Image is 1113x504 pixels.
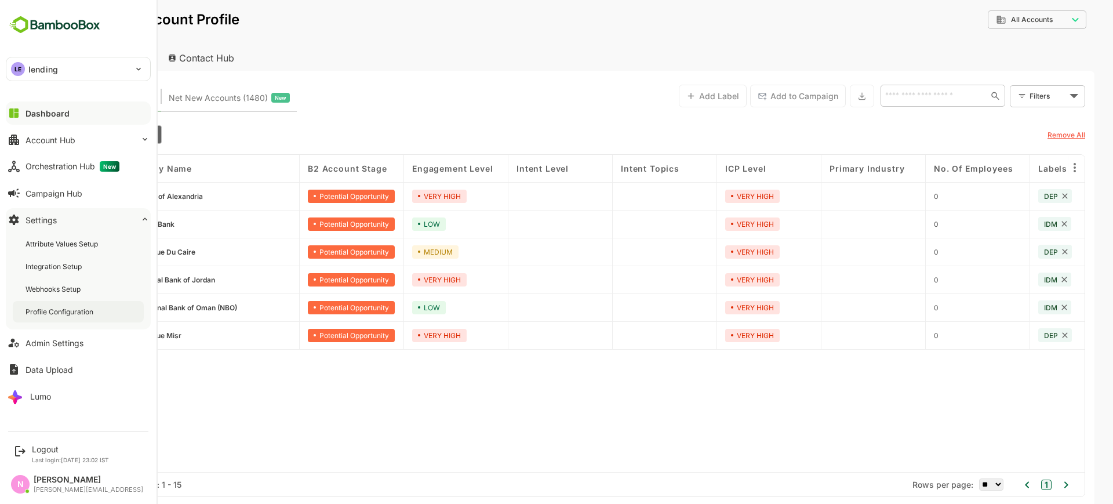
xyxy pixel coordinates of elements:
button: back [20,11,38,28]
div: Webhooks Setup [26,284,83,294]
div: Attribute Values Setup [26,239,100,249]
div: Admin Settings [26,338,83,348]
div: Potential Opportunity [267,217,354,231]
div: [PERSON_NAME][EMAIL_ADDRESS] [34,486,143,494]
span: Labels [998,164,1027,173]
button: Add Label [638,85,706,107]
span: All Accounts [970,16,1012,24]
span: 0 [893,331,898,340]
div: Potential Opportunity [267,329,354,342]
button: Account Hub [6,128,151,151]
span: Banque Du Caire [99,248,155,256]
div: Potential Opportunity [267,190,354,203]
div: LE [11,62,25,76]
div: Profile Configuration [26,307,96,317]
span: Intent Topics [580,164,639,173]
span: Known accounts you’ve identified to target - imported from CRM, Offline upload, or promoted from ... [35,90,114,106]
div: LElending [6,57,150,81]
span: IDM [1003,220,1017,229]
span: Capital Bank of Jordan [99,275,174,284]
div: Campaign Hub [26,188,82,198]
p: lending [28,63,58,75]
div: LOW [372,217,405,231]
div: Filters [988,84,1045,108]
span: New [100,161,119,172]
span: IDM [1003,303,1017,312]
div: VERY HIGH [685,190,739,203]
button: Orchestration HubNew [6,155,151,178]
div: DEP [998,328,1031,342]
button: Campaign Hub [6,182,151,205]
div: Logout [32,444,109,454]
span: 0 [893,248,898,256]
button: Add to Campaign [710,85,805,107]
p: Unified Account Profile [44,13,199,27]
div: Total Rows: 6 | Rows: 1 - 15 [35,480,141,490]
div: All Accounts [947,9,1046,31]
button: Settings [6,208,151,231]
span: Primary Industry [789,164,864,173]
div: VERY HIGH [685,217,739,231]
p: Last login: [DATE] 23:02 IST [32,456,109,463]
span: B2 Account Stage [267,164,346,173]
img: BambooboxFullLogoMark.5f36c76dfaba33ec1ec1367b70bb1252.svg [6,14,104,36]
div: Account Hub [26,135,75,145]
span: Arab Bank [99,220,134,229]
div: VERY HIGH [372,190,426,203]
span: DEP [1003,248,1017,256]
div: All Accounts [955,14,1027,25]
span: No. of Employees [893,164,972,173]
span: ICP Level [685,164,726,173]
div: VERY HIGH [685,301,739,314]
span: 0 [893,303,898,312]
span: 0 [893,192,898,201]
div: DEP [998,245,1031,259]
span: DEP [1003,331,1017,340]
div: Filters [989,90,1026,102]
span: National Bank of Oman (NBO) [99,303,197,312]
button: 1 [1001,480,1011,490]
span: Net New Accounts ( 1480 ) [128,90,227,106]
span: Engagement Level [372,164,452,173]
div: VERY HIGH [685,329,739,342]
button: Data Upload [6,358,151,381]
div: Potential Opportunity [267,301,354,314]
div: Dashboard [26,108,70,118]
button: Export the selected data as CSV [809,85,834,107]
u: Remove All [1007,130,1045,139]
div: VERY HIGH [372,273,426,287]
div: Data Upload [26,365,73,375]
span: Rows per page: [872,480,933,490]
span: B2 Account Stage [34,130,99,139]
button: Dashboard [6,101,151,125]
div: Potential Opportunity [267,273,354,287]
div: Lumo [30,391,51,401]
span: New [234,90,246,106]
div: Potential Opportunity [267,245,354,259]
div: MEDIUM [372,245,418,259]
div: B2 Account Stage [28,125,121,144]
div: Integration Setup [26,262,84,271]
div: IDM [998,300,1031,314]
span: Banque Misr [99,331,141,340]
div: IDM [998,273,1031,287]
span: 0 [893,220,898,229]
div: Settings [26,215,57,225]
div: LOW [372,301,405,314]
div: [PERSON_NAME] [34,475,143,485]
div: VERY HIGH [685,245,739,259]
div: VERY HIGH [685,273,739,287]
span: Intent Level [476,164,528,173]
div: IDM [998,217,1031,231]
div: DEP [998,189,1031,203]
div: VERY HIGH [372,329,426,342]
div: Contact Hub [118,45,204,71]
div: Orchestration Hub [26,161,119,172]
div: Account Hub [19,45,114,71]
button: Admin Settings [6,331,151,354]
span: Bank of Alexandria [99,192,162,201]
span: IDM [1003,275,1017,284]
button: Lumo [6,385,151,408]
span: Company name [82,164,151,173]
div: N [11,475,30,494]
